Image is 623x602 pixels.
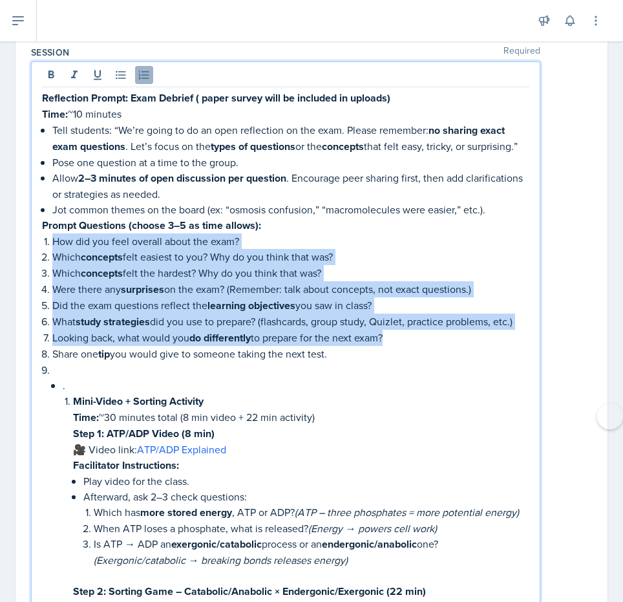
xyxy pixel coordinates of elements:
[63,378,529,393] p: .
[83,489,529,504] p: Afterward, ask 2–3 check questions:
[121,282,164,297] strong: surprises
[140,505,232,520] strong: more stored energy
[52,330,529,346] p: Looking back, what would you to prepare for the next exam?
[52,170,529,202] p: Allow . Encourage peer sharing first, then add clarifications or strategies as needed.
[73,426,215,441] strong: Step 1: ATP/ADP Video (8 min)
[94,553,348,567] em: (Exergonic/catabolic → breaking bonds releases energy)
[322,537,417,552] strong: endergonic/anabolic
[81,266,123,281] strong: concepts
[42,91,390,105] strong: Reflection Prompt: Exam Debrief ( paper survey will be included in uploads)
[295,505,519,519] em: (ATP – three phosphates = more potential energy)
[94,504,529,521] p: Which has , ATP or ADP?
[94,521,529,536] p: When ATP loses a phosphate, what is released?
[308,521,437,535] em: (Energy → powers cell work)
[503,46,540,59] span: Required
[42,106,529,122] p: ~10 minutes
[52,281,529,297] p: Were there any on the exam? (Remember: talk about concepts, not exact questions.)
[189,330,251,345] strong: do differently
[78,171,286,186] strong: 2–3 minutes of open discussion per question
[52,346,529,362] p: Share one you would give to someone taking the next test.
[137,442,226,457] a: ATP/ADP Explained
[52,297,529,314] p: Did the exam questions reflect the you saw in class?
[52,265,529,281] p: Which felt the hardest? Why do you think that was?
[73,442,529,457] p: 🎥 Video link:
[98,347,110,361] strong: tip
[73,584,426,599] strong: Step 2: Sorting Game – Catabolic/Anabolic × Endergonic/Exergonic (22 min)
[42,107,68,122] strong: Time:
[81,250,123,264] strong: concepts
[73,409,529,425] p: ~30 minutes total (8 min video + 22 min activity)
[207,298,295,313] strong: learning objectives
[52,122,529,155] p: Tell students: “We’re going to do an open reflection on the exam. Please remember: . Let’s focus ...
[211,139,295,154] strong: types of questions
[76,314,150,329] strong: study strategies
[73,394,204,409] strong: Mini-Video + Sorting Activity
[94,536,529,568] p: Is ATP → ADP an process or an one?
[52,155,529,170] p: Pose one question at a time to the group.
[52,249,529,265] p: Which felt easiest to you? Why do you think that was?
[52,314,529,330] p: What did you use to prepare? (flashcards, group study, Quizlet, practice problems, etc.)
[171,537,262,552] strong: exergonic/catabolic
[73,410,99,425] strong: Time:
[42,218,261,233] strong: Prompt Questions (choose 3–5 as time allows):
[73,458,179,473] strong: Facilitator Instructions:
[52,202,529,217] p: Jot common themes on the board (ex: “osmosis confusion,” “macromolecules were easier,” etc.).
[83,473,529,489] p: Play video for the class.
[52,233,529,249] p: How did you feel overall about the exam?
[31,46,69,59] label: Session
[322,139,364,154] strong: concepts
